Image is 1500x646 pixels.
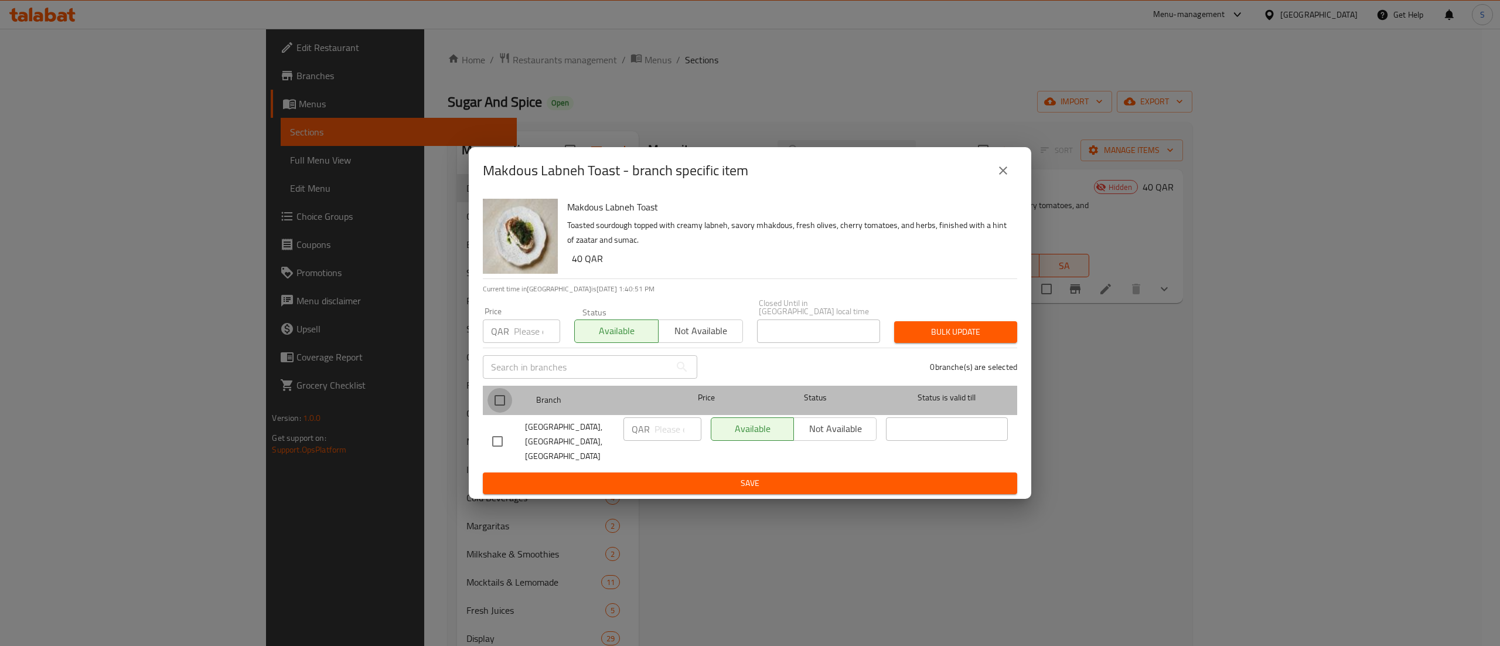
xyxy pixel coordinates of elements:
[989,157,1017,185] button: close
[525,420,614,464] span: [GEOGRAPHIC_DATA], [GEOGRAPHIC_DATA], [GEOGRAPHIC_DATA]
[886,390,1008,405] span: Status is valid till
[654,417,701,441] input: Please enter price
[483,199,558,274] img: Makdous Labneh Toast
[632,422,650,436] p: QAR
[483,284,1017,294] p: Current time in [GEOGRAPHIC_DATA] is [DATE] 1:40:51 PM
[930,361,1017,373] p: 0 branche(s) are selected
[514,319,560,343] input: Please enter price
[894,321,1017,343] button: Bulk update
[567,218,1008,247] p: Toasted sourdough topped with creamy labneh, savory mhakdous, fresh olives, cherry tomatoes, and ...
[904,325,1008,339] span: Bulk update
[579,322,654,339] span: Available
[492,476,1008,491] span: Save
[567,199,1008,215] h6: Makdous Labneh Toast
[663,322,738,339] span: Not available
[483,472,1017,494] button: Save
[483,355,670,379] input: Search in branches
[574,319,659,343] button: Available
[658,319,742,343] button: Not available
[483,161,748,180] h2: Makdous Labneh Toast - branch specific item
[755,390,877,405] span: Status
[572,250,1008,267] h6: 40 QAR
[491,324,509,338] p: QAR
[536,393,658,407] span: Branch
[667,390,745,405] span: Price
